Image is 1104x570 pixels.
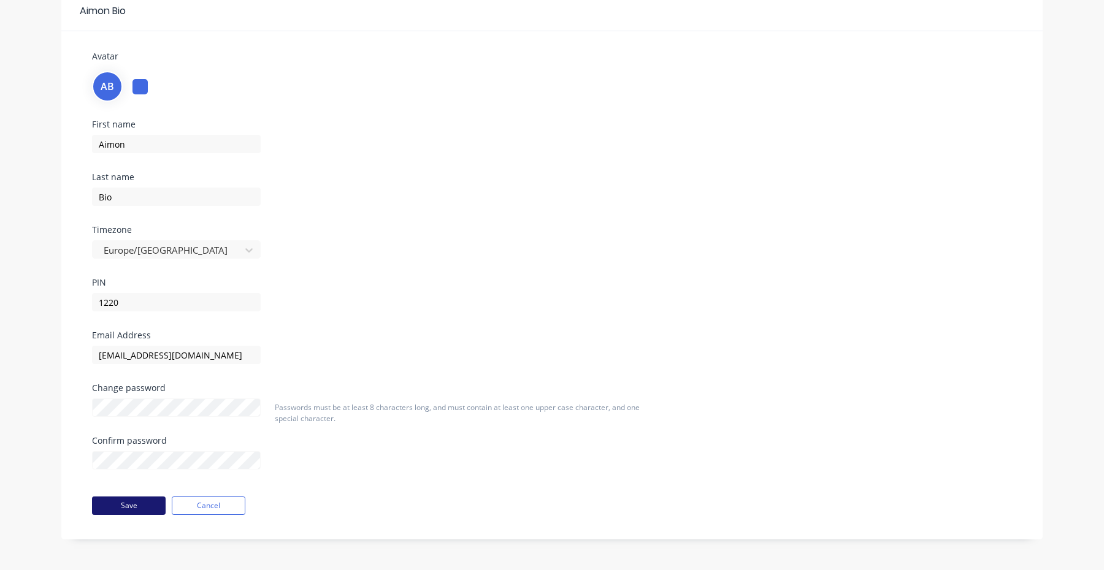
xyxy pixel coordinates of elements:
[74,4,126,18] div: Aimon Bio
[92,226,386,234] div: Timezone
[92,496,166,515] button: Save
[92,384,261,392] div: Change password
[92,278,386,287] div: PIN
[92,436,261,445] div: Confirm password
[172,496,245,515] button: Cancel
[101,79,114,94] span: AB
[92,50,118,62] span: Avatar
[92,173,386,181] div: Last name
[92,120,386,129] div: First name
[92,331,386,340] div: Email Address
[275,402,640,424] span: Passwords must be at least 8 characters long, and must contain at least one upper case character,...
